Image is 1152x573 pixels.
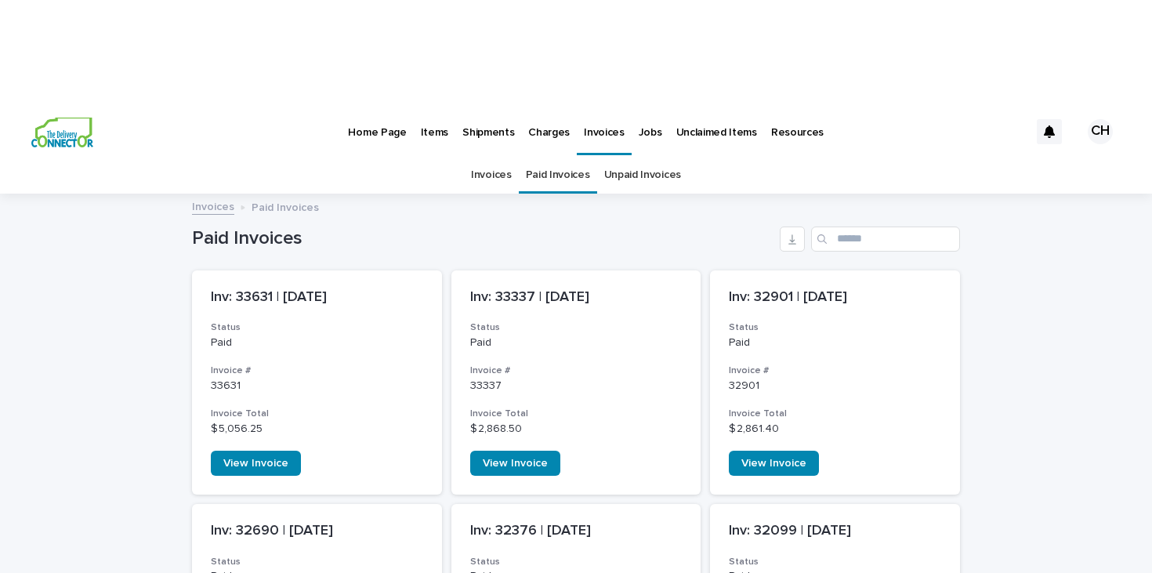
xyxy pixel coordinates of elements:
h3: Invoice # [729,364,941,377]
p: Resources [771,107,824,140]
a: Charges [521,107,577,155]
span: View Invoice [223,458,288,469]
h3: Status [211,321,423,334]
p: 33337 [470,379,683,393]
p: $ 5,056.25 [211,422,423,436]
a: Resources [764,107,831,155]
img: aCWQmA6OSGG0Kwt8cj3c [31,116,93,147]
p: 33631 [211,379,423,393]
h3: Status [729,321,941,334]
a: Unclaimed Items [669,107,764,155]
a: Invoices [471,157,512,194]
p: Charges [528,107,570,140]
p: Items [421,107,448,140]
a: Items [414,107,455,155]
p: Unclaimed Items [676,107,757,140]
p: Inv: 32690 | [DATE] [211,523,423,540]
h3: Status [729,556,941,568]
h3: Invoice Total [729,408,941,420]
input: Search [811,227,960,252]
p: Inv: 33631 | [DATE] [211,289,423,306]
p: Inv: 32901 | [DATE] [729,289,941,306]
h1: Paid Invoices [192,227,773,250]
p: Paid [470,336,683,350]
a: Inv: 32901 | [DATE]StatusPaidInvoice #32901Invoice Total$ 2,861.40View Invoice [710,270,960,495]
h3: Status [470,556,683,568]
a: Unpaid Invoices [604,157,681,194]
a: View Invoice [470,451,560,476]
p: Shipments [462,107,514,140]
p: Inv: 32099 | [DATE] [729,523,941,540]
div: CH [1088,119,1113,144]
h3: Invoice # [211,364,423,377]
a: Inv: 33337 | [DATE]StatusPaidInvoice #33337Invoice Total$ 2,868.50View Invoice [451,270,701,495]
p: 32901 [729,379,941,393]
a: Inv: 33631 | [DATE]StatusPaidInvoice #33631Invoice Total$ 5,056.25View Invoice [192,270,442,495]
p: Home Page [348,107,406,140]
p: Invoices [584,107,625,140]
h3: Invoice Total [470,408,683,420]
h3: Status [470,321,683,334]
h3: Invoice Total [211,408,423,420]
a: Invoices [577,107,632,153]
a: View Invoice [729,451,819,476]
a: Shipments [455,107,521,155]
p: Inv: 33337 | [DATE] [470,289,683,306]
a: Paid Invoices [526,157,590,194]
a: Invoices [192,197,234,215]
p: Jobs [639,107,662,140]
a: Home Page [341,107,413,155]
h3: Status [211,556,423,568]
span: View Invoice [483,458,548,469]
h3: Invoice # [470,364,683,377]
span: View Invoice [741,458,806,469]
a: Jobs [632,107,669,155]
p: $ 2,868.50 [470,422,683,436]
p: Paid Invoices [252,198,319,215]
p: Inv: 32376 | [DATE] [470,523,683,540]
a: View Invoice [211,451,301,476]
p: $ 2,861.40 [729,422,941,436]
p: Paid [211,336,423,350]
p: Paid [729,336,941,350]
